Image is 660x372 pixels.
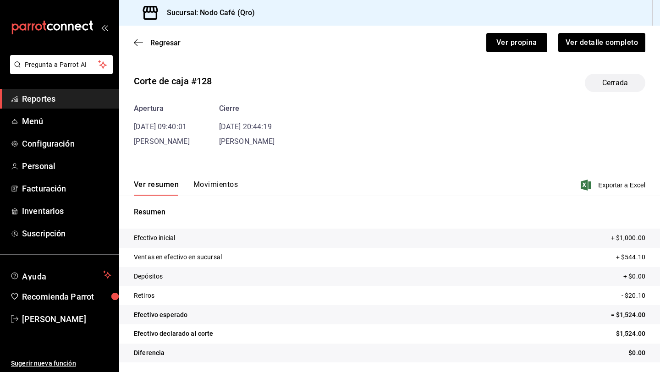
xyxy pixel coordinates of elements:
[11,359,111,368] span: Sugerir nueva función
[616,329,645,339] p: $1,524.00
[159,7,255,18] h3: Sucursal: Nodo Café (Qro)
[22,137,111,150] span: Configuración
[628,348,645,358] p: $0.00
[134,310,187,320] p: Efectivo esperado
[134,291,154,301] p: Retiros
[623,272,645,281] p: + $0.00
[10,55,113,74] button: Pregunta a Parrot AI
[134,180,179,196] button: Ver resumen
[22,115,111,127] span: Menú
[22,160,111,172] span: Personal
[134,38,181,47] button: Regresar
[134,348,165,358] p: Diferencia
[22,227,111,240] span: Suscripción
[101,24,108,31] button: open_drawer_menu
[134,207,645,218] p: Resumen
[150,38,181,47] span: Regresar
[134,103,190,114] div: Apertura
[621,291,645,301] p: - $20.10
[219,122,272,131] time: [DATE] 20:44:19
[134,252,222,262] p: Ventas en efectivo en sucursal
[22,269,99,280] span: Ayuda
[597,77,633,88] span: Cerrada
[22,313,111,325] span: [PERSON_NAME]
[22,182,111,195] span: Facturación
[616,252,645,262] p: + $544.10
[611,310,645,320] p: = $1,524.00
[134,74,212,88] div: Corte de caja #128
[134,329,214,339] p: Efectivo declarado al corte
[219,137,275,146] span: [PERSON_NAME]
[22,290,111,303] span: Recomienda Parrot
[558,33,645,52] button: Ver detalle completo
[134,137,190,146] span: [PERSON_NAME]
[486,33,547,52] button: Ver propina
[134,122,187,131] time: [DATE] 09:40:01
[22,93,111,105] span: Reportes
[583,180,645,191] button: Exportar a Excel
[193,180,238,196] button: Movimientos
[134,180,238,196] div: navigation tabs
[611,233,645,243] p: + $1,000.00
[134,233,175,243] p: Efectivo inicial
[22,205,111,217] span: Inventarios
[6,66,113,76] a: Pregunta a Parrot AI
[219,103,275,114] div: Cierre
[25,60,99,70] span: Pregunta a Parrot AI
[134,272,163,281] p: Depósitos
